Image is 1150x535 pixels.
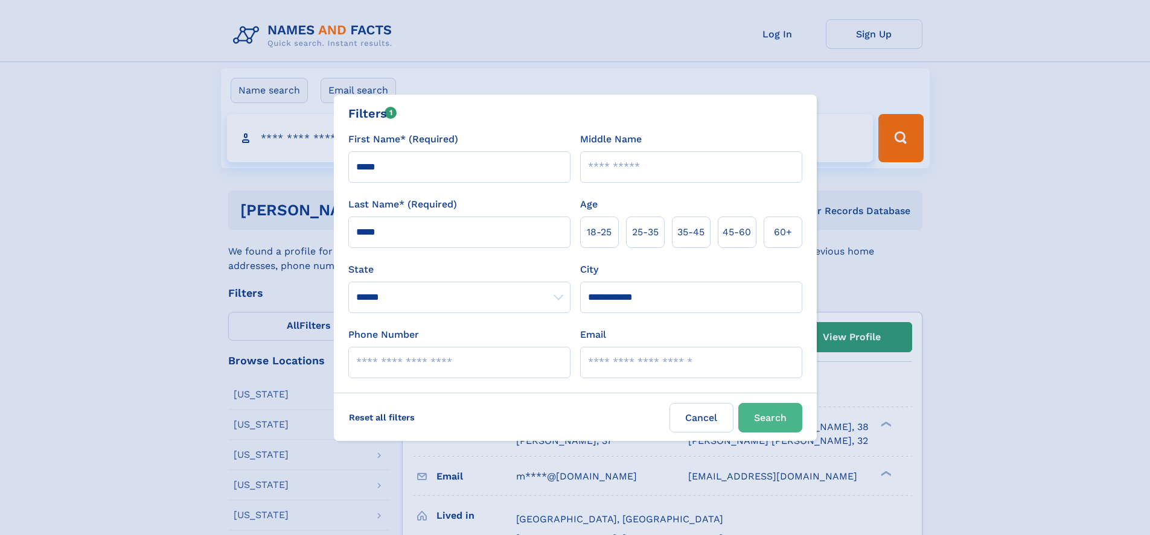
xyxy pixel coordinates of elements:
label: City [580,262,598,277]
button: Search [738,403,802,432]
span: 35‑45 [677,225,704,239]
label: Email [580,328,606,342]
label: State [348,262,570,277]
label: Last Name* (Required) [348,197,457,212]
span: 60+ [774,225,792,239]
label: Age [580,197,598,212]
label: Middle Name [580,132,642,147]
label: First Name* (Required) [348,132,458,147]
label: Phone Number [348,328,419,342]
span: 18‑25 [587,225,612,239]
label: Cancel [669,403,733,432]
div: Filters [348,104,397,122]
span: 45‑60 [723,225,751,239]
label: Reset all filters [341,403,423,432]
span: 25‑35 [632,225,659,239]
